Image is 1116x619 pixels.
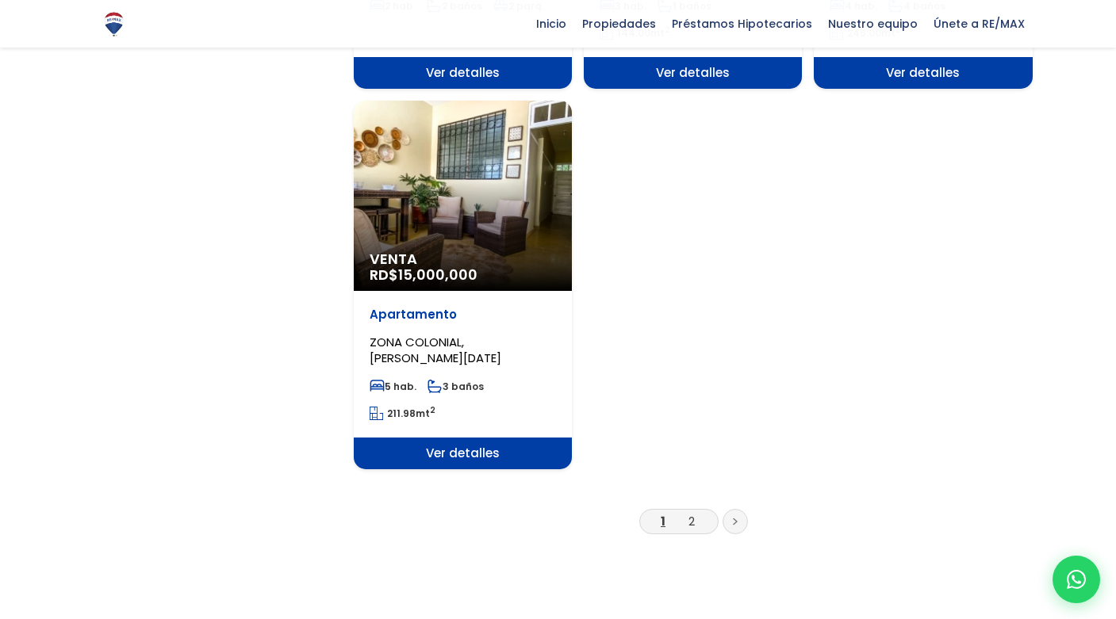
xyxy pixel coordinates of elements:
[814,57,1032,89] span: Ver detalles
[528,12,574,36] span: Inicio
[370,407,435,420] span: mt
[354,101,572,469] a: Venta RD$15,000,000 Apartamento ZONA COLONIAL, [PERSON_NAME][DATE] 5 hab. 3 baños 211.98mt2 Ver d...
[354,438,572,469] span: Ver detalles
[354,57,572,89] span: Ver detalles
[100,10,128,38] img: Logo de REMAX
[370,265,477,285] span: RD$
[574,12,664,36] span: Propiedades
[926,12,1033,36] span: Únete a RE/MAX
[370,334,501,366] span: ZONA COLONIAL, [PERSON_NAME][DATE]
[584,57,802,89] span: Ver detalles
[398,265,477,285] span: 15,000,000
[370,251,556,267] span: Venta
[688,513,695,529] a: 2
[387,407,416,420] span: 211.98
[370,307,556,323] p: Apartamento
[370,380,416,393] span: 5 hab.
[664,12,820,36] span: Préstamos Hipotecarios
[661,513,665,529] a: 1
[820,12,926,36] span: Nuestro equipo
[428,380,484,393] span: 3 baños
[430,404,435,416] sup: 2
